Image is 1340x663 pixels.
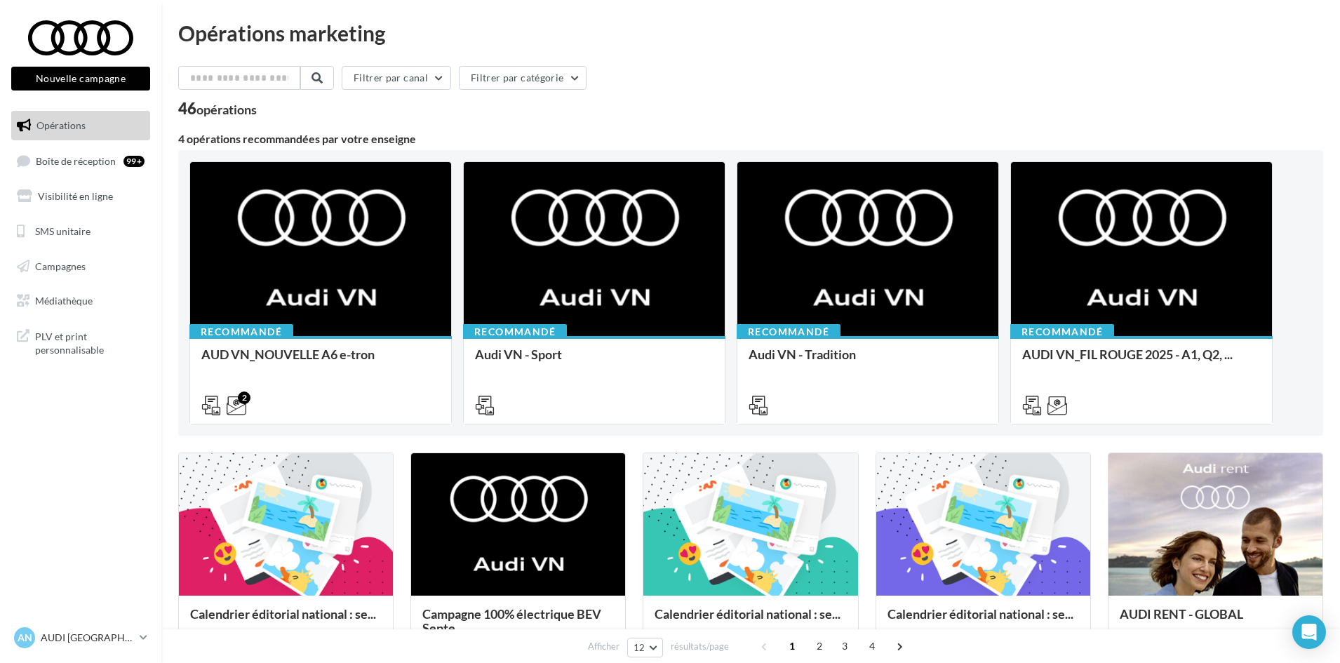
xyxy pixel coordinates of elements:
span: AUDI VN_FIL ROUGE 2025 - A1, Q2, ... [1022,347,1233,362]
span: Opérations [36,119,86,131]
a: AN AUDI [GEOGRAPHIC_DATA] [11,624,150,651]
button: 12 [627,638,663,657]
span: Médiathèque [35,295,93,307]
div: Recommandé [1010,324,1114,340]
a: Opérations [8,111,153,140]
span: Calendrier éditorial national : se... [655,606,840,622]
span: 2 [808,635,831,657]
span: AUDI RENT - GLOBAL [1120,606,1243,622]
span: SMS unitaire [35,225,91,237]
span: Audi VN - Sport [475,347,562,362]
span: Campagnes [35,260,86,272]
div: 99+ [123,156,145,167]
span: 1 [781,635,803,657]
div: Recommandé [463,324,567,340]
span: AN [18,631,32,645]
a: Médiathèque [8,286,153,316]
a: PLV et print personnalisable [8,321,153,363]
a: SMS unitaire [8,217,153,246]
p: AUDI [GEOGRAPHIC_DATA] [41,631,134,645]
span: Calendrier éditorial national : se... [887,606,1073,622]
span: Visibilité en ligne [38,190,113,202]
span: Afficher [588,640,619,653]
span: 4 [861,635,883,657]
span: 3 [833,635,856,657]
span: Boîte de réception [36,154,116,166]
span: Calendrier éditorial national : se... [190,606,376,622]
span: PLV et print personnalisable [35,327,145,357]
a: Visibilité en ligne [8,182,153,211]
div: Recommandé [189,324,293,340]
div: 4 opérations recommandées par votre enseigne [178,133,1323,145]
a: Boîte de réception99+ [8,146,153,176]
div: Open Intercom Messenger [1292,615,1326,649]
span: résultats/page [671,640,729,653]
span: Campagne 100% électrique BEV Septe... [422,606,601,636]
span: 12 [634,642,645,653]
button: Filtrer par catégorie [459,66,587,90]
div: opérations [196,103,257,116]
div: 46 [178,101,257,116]
span: AUD VN_NOUVELLE A6 e-tron [201,347,375,362]
button: Nouvelle campagne [11,67,150,91]
div: Recommandé [737,324,840,340]
div: 2 [238,391,250,404]
div: Opérations marketing [178,22,1323,43]
button: Filtrer par canal [342,66,451,90]
span: Audi VN - Tradition [749,347,856,362]
a: Campagnes [8,252,153,281]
